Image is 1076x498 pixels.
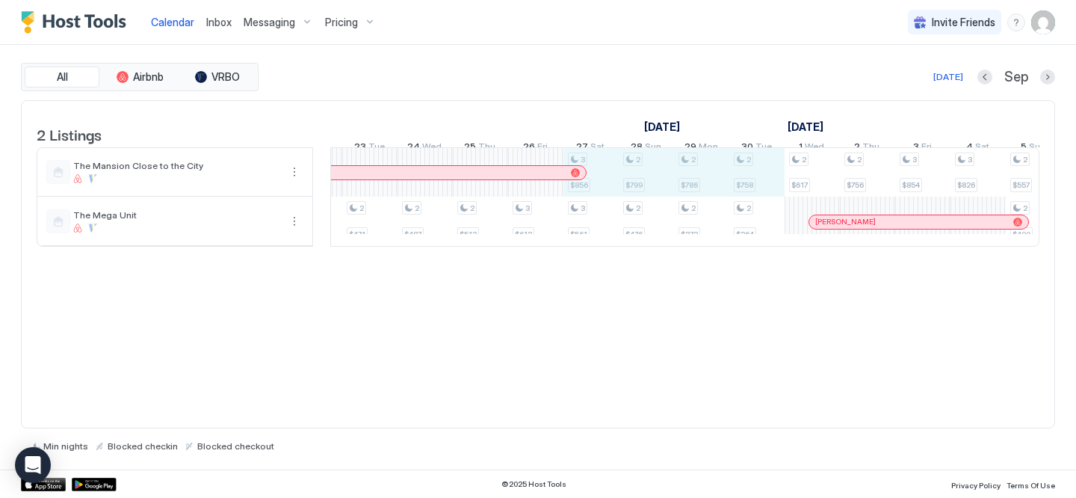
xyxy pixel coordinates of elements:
span: 1 [799,141,803,156]
span: © 2025 Host Tools [501,479,566,489]
a: September 23, 2025 [350,138,389,159]
span: Thu [862,141,879,156]
span: 29 [684,141,696,156]
span: Wed [422,141,442,156]
a: October 4, 2025 [962,138,993,159]
span: 25 [464,141,476,156]
a: Host Tools Logo [21,11,133,34]
span: [PERSON_NAME] [815,217,876,227]
span: Terms Of Use [1007,481,1055,490]
a: October 1, 2025 [784,116,827,138]
a: September 26, 2025 [519,138,551,159]
span: 2 [359,203,364,213]
button: More options [285,163,303,181]
span: 3 [525,203,530,213]
span: Wed [805,141,824,156]
span: 2 [636,203,640,213]
span: Sun [645,141,661,156]
span: Sat [590,141,605,156]
span: $487 [404,230,421,239]
span: 2 [415,203,419,213]
span: $364 [736,230,754,239]
a: September 27, 2025 [572,138,608,159]
span: $400 [1012,230,1030,239]
div: menu [285,212,303,230]
span: Sep [1004,69,1028,86]
span: 2 [857,155,862,165]
a: September 24, 2025 [403,138,445,159]
span: Blocked checkout [197,440,274,452]
a: Terms Of Use [1007,476,1055,492]
div: User profile [1031,10,1055,34]
span: $476 [625,230,643,239]
a: Google Play Store [72,478,117,491]
span: The Mansion Close to the City [73,160,279,171]
span: 2 Listings [37,123,102,145]
span: Inbox [206,16,232,28]
button: All [25,67,99,87]
div: App Store [21,478,66,491]
span: 28 [631,141,643,156]
span: $373 [681,230,698,239]
span: $756 [847,180,864,190]
span: 2 [691,203,696,213]
span: Fri [537,141,548,156]
button: [DATE] [931,68,965,86]
span: Invite Friends [932,16,995,29]
span: 30 [741,141,753,156]
a: September 3, 2025 [640,116,684,138]
span: Sun [1029,141,1045,156]
span: Privacy Policy [951,481,1001,490]
span: 3 [912,155,917,165]
button: More options [285,212,303,230]
span: Calendar [151,16,194,28]
div: menu [1007,13,1025,31]
span: VRBO [211,70,240,84]
a: September 28, 2025 [627,138,665,159]
span: Tue [368,141,385,156]
span: Mon [699,141,718,156]
span: $617 [791,180,808,190]
span: 2 [1023,203,1027,213]
span: 5 [1021,141,1027,156]
button: Next month [1040,70,1055,84]
span: Tue [755,141,772,156]
a: Calendar [151,14,194,30]
a: Privacy Policy [951,476,1001,492]
a: September 29, 2025 [681,138,722,159]
div: tab-group [21,63,259,91]
span: Thu [478,141,495,156]
span: $826 [957,180,975,190]
div: menu [285,163,303,181]
span: 24 [407,141,420,156]
span: $471 [349,230,365,239]
span: 2 [854,141,860,156]
span: 26 [523,141,535,156]
span: Min nights [43,440,88,452]
span: 2 [470,203,474,213]
span: All [57,70,68,84]
span: 2 [802,155,806,165]
span: The Mega Unit [73,209,279,221]
span: 3 [913,141,919,156]
span: Pricing [325,16,358,29]
div: Open Intercom Messenger [15,447,51,483]
button: Previous month [977,70,992,84]
span: Fri [921,141,932,156]
span: 3 [581,203,585,213]
span: 23 [354,141,366,156]
span: $561 [570,230,587,239]
span: 27 [576,141,588,156]
span: 2 [1023,155,1027,165]
span: 4 [966,141,973,156]
a: October 2, 2025 [850,138,883,159]
span: $854 [902,180,920,190]
span: 2 [746,203,751,213]
a: Inbox [206,14,232,30]
span: $513 [460,230,477,239]
a: September 30, 2025 [738,138,776,159]
span: Blocked checkin [108,440,178,452]
a: October 1, 2025 [795,138,828,159]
